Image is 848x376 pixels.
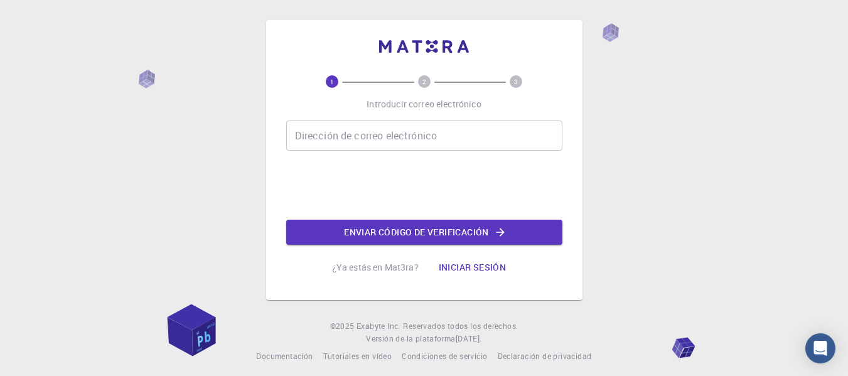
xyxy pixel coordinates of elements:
[402,350,487,363] a: Condiciones de servicio
[357,320,400,333] a: Exabyte Inc.
[498,350,592,363] a: Declaración de privacidad
[402,351,487,361] font: Condiciones de servicio
[805,333,835,363] div: Open Intercom Messenger
[286,220,562,245] button: Enviar código de verificación
[498,351,592,361] font: Declaración de privacidad
[366,333,456,343] font: Versión de la plataforma
[256,350,313,363] a: Documentación
[330,77,334,86] text: 1
[514,77,518,86] text: 3
[480,333,481,343] font: .
[323,351,392,361] font: Tutoriales en vídeo
[323,350,392,363] a: Tutoriales en vídeo
[367,98,481,110] font: Introducir correo electrónico
[329,161,520,210] iframe: reCAPTCHA
[403,321,518,331] font: Reservados todos los derechos.
[344,226,489,238] font: Enviar código de verificación
[330,321,336,331] font: ©
[357,321,400,331] font: Exabyte Inc.
[256,351,313,361] font: Documentación
[332,261,419,273] font: ¿Ya estás en Mat3ra?
[429,255,517,280] button: Iniciar sesión
[456,333,482,345] a: [DATE].
[456,333,480,343] font: [DATE]
[439,261,507,273] font: Iniciar sesión
[422,77,426,86] text: 2
[336,321,355,331] font: 2025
